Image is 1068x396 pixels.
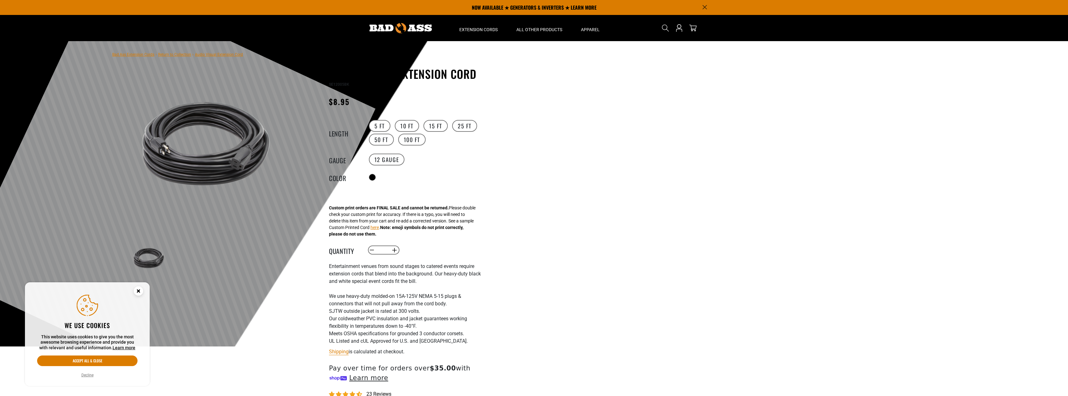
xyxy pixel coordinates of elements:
li: We use heavy-duty molded-on 15A-125V NEMA 5-15 plugs & connectors that will not pull away from th... [329,293,482,308]
img: Bad Ass Extension Cords [370,23,432,33]
button: Decline [80,372,95,378]
h2: We use cookies [37,321,138,329]
a: Bad Ass Extension Cords [112,52,154,57]
label: Quantity [329,246,360,254]
label: 10 FT [395,120,419,132]
strong: Custom print orders are FINAL SALE and cannot be returned. [329,205,449,210]
label: 15 FT [423,120,448,132]
span: › [156,52,157,57]
li: Our coldweather PVC insulation and jacket guarantees working flexibility in temperatures down to ... [329,315,482,330]
img: black [131,69,281,219]
li: SJTW outside jacket is rated at 300 volts. [329,308,482,315]
span: $8.95 [329,96,350,107]
span: Extension Cords [459,27,498,32]
label: 12 Gauge [369,154,405,165]
span: › [192,52,194,57]
li: Meets OSHA specifications for grounded 3 conductor corsets. [329,330,482,337]
img: black [131,240,167,276]
strong: Note: emoji symbols do not print correctly, please do not use them. [329,225,463,236]
h1: Audio Visual Extension Cord [329,67,482,80]
a: Learn more [113,345,135,350]
a: Return to Collection [158,52,191,57]
summary: Apparel [572,15,609,41]
span: Audio Visual Extension Cord [195,52,243,57]
div: Entertainment venues from sound stages to catered events require extension cords that blend into ... [329,263,482,345]
div: Please double check your custom print for accuracy. If there is a typo, you will need to delete t... [329,205,476,237]
summary: Search [660,23,670,33]
summary: Extension Cords [450,15,507,41]
aside: Cookie Consent [25,282,150,386]
nav: breadcrumbs [112,50,243,58]
button: Accept all & close [37,355,138,366]
p: This website uses cookies to give you the most awesome browsing experience and provide you with r... [37,334,138,351]
span: All Other Products [516,27,562,32]
summary: All Other Products [507,15,572,41]
div: is calculated at checkout. [329,347,482,356]
legend: Length [329,129,360,137]
label: 5 FT [369,120,390,132]
button: here [370,224,379,231]
li: UL Listed and cUL Approved for U.S. and [GEOGRAPHIC_DATA]. [329,337,482,345]
legend: Color [329,173,360,181]
label: 50 FT [369,134,394,146]
a: Shipping [329,349,349,355]
span: Apparel [581,27,600,32]
label: 25 FT [452,120,477,132]
legend: Gauge [329,155,360,164]
label: 100 FT [398,134,426,146]
span: SE12005BK [329,82,349,87]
